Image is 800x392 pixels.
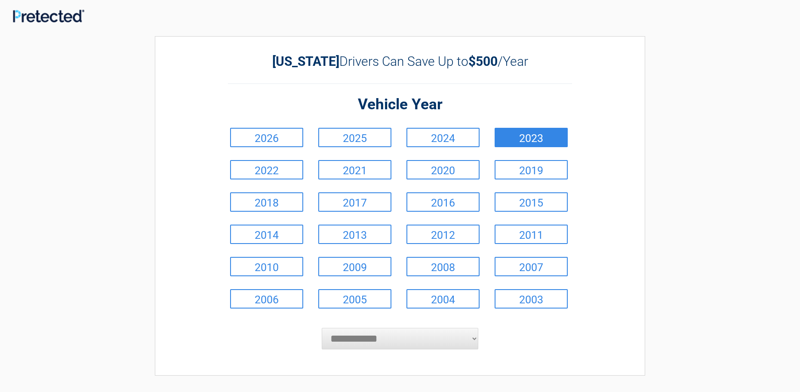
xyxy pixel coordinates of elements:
a: 2006 [230,289,303,309]
h2: Vehicle Year [228,95,572,115]
a: 2003 [495,289,568,309]
a: 2011 [495,225,568,244]
a: 2005 [318,289,391,309]
a: 2008 [406,257,480,276]
a: 2012 [406,225,480,244]
a: 2025 [318,128,391,147]
h2: Drivers Can Save Up to /Year [228,54,572,69]
a: 2021 [318,160,391,179]
a: 2009 [318,257,391,276]
a: 2015 [495,192,568,212]
a: 2007 [495,257,568,276]
a: 2023 [495,128,568,147]
a: 2017 [318,192,391,212]
b: [US_STATE] [272,54,339,69]
img: Main Logo [13,9,84,22]
a: 2018 [230,192,303,212]
a: 2013 [318,225,391,244]
a: 2019 [495,160,568,179]
a: 2016 [406,192,480,212]
a: 2020 [406,160,480,179]
a: 2026 [230,128,303,147]
b: $500 [468,54,498,69]
a: 2022 [230,160,303,179]
a: 2004 [406,289,480,309]
a: 2010 [230,257,303,276]
a: 2024 [406,128,480,147]
a: 2014 [230,225,303,244]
